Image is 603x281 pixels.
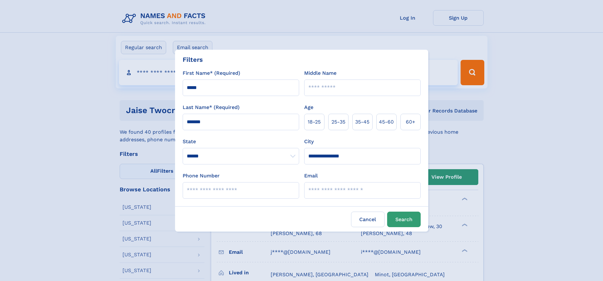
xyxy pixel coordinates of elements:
label: Phone Number [183,172,220,180]
label: City [304,138,314,145]
label: Age [304,104,313,111]
button: Search [387,212,421,227]
div: Filters [183,55,203,64]
label: Last Name* (Required) [183,104,240,111]
span: 45‑60 [379,118,394,126]
label: State [183,138,299,145]
span: 35‑45 [355,118,369,126]
label: Email [304,172,318,180]
span: 60+ [406,118,415,126]
label: First Name* (Required) [183,69,240,77]
span: 18‑25 [308,118,321,126]
span: 25‑35 [331,118,345,126]
label: Middle Name [304,69,336,77]
label: Cancel [351,212,385,227]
